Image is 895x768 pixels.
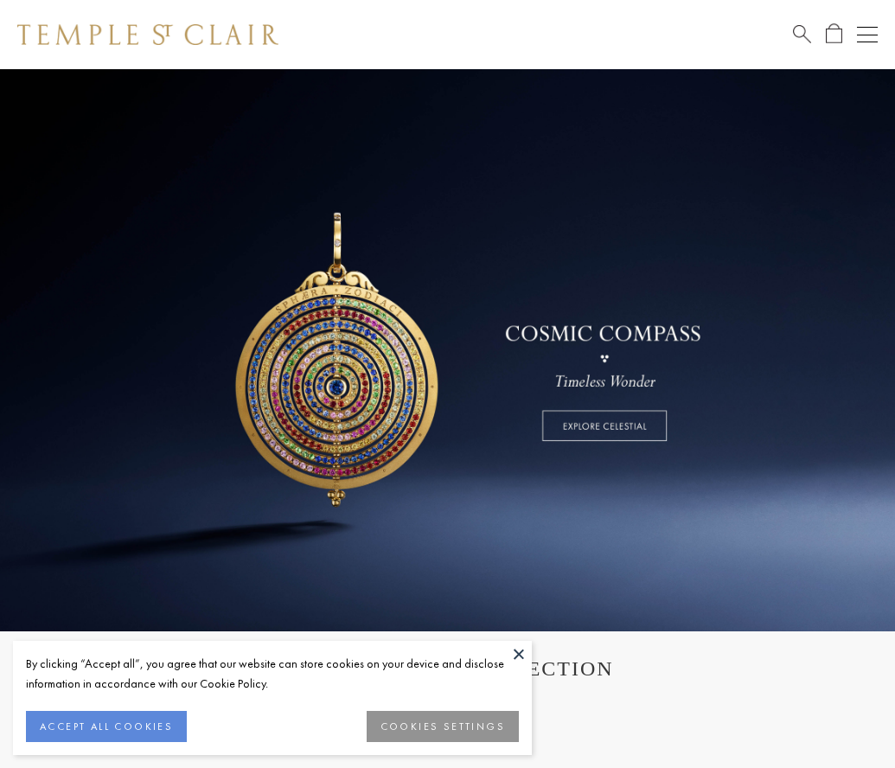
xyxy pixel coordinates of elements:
a: Search [793,23,811,45]
a: Open Shopping Bag [826,23,842,45]
img: Temple St. Clair [17,24,278,45]
div: By clicking “Accept all”, you agree that our website can store cookies on your device and disclos... [26,654,519,694]
button: Open navigation [857,24,878,45]
button: COOKIES SETTINGS [367,711,519,742]
button: ACCEPT ALL COOKIES [26,711,187,742]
